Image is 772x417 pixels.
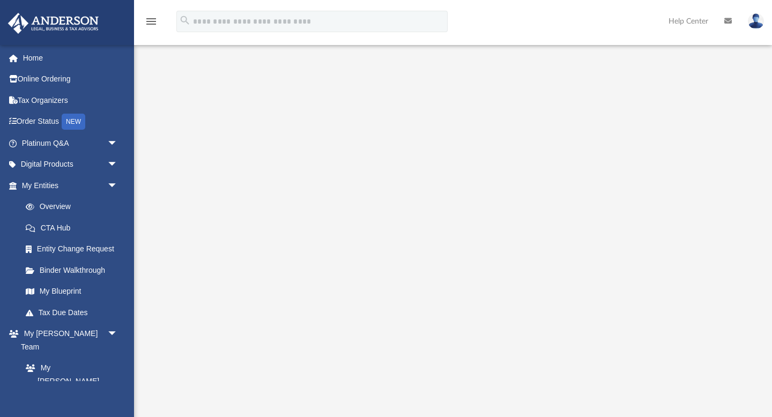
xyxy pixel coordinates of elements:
[15,281,129,302] a: My Blueprint
[15,358,123,405] a: My [PERSON_NAME] Team
[8,69,134,90] a: Online Ordering
[145,20,158,28] a: menu
[15,196,134,218] a: Overview
[8,90,134,111] a: Tax Organizers
[145,15,158,28] i: menu
[8,154,134,175] a: Digital Productsarrow_drop_down
[8,175,134,196] a: My Entitiesarrow_drop_down
[8,111,134,133] a: Order StatusNEW
[15,239,134,260] a: Entity Change Request
[748,13,764,29] img: User Pic
[62,114,85,130] div: NEW
[107,175,129,197] span: arrow_drop_down
[8,132,134,154] a: Platinum Q&Aarrow_drop_down
[5,13,102,34] img: Anderson Advisors Platinum Portal
[15,217,134,239] a: CTA Hub
[107,323,129,345] span: arrow_drop_down
[107,154,129,176] span: arrow_drop_down
[8,47,134,69] a: Home
[179,14,191,26] i: search
[15,259,134,281] a: Binder Walkthrough
[15,302,134,323] a: Tax Due Dates
[107,132,129,154] span: arrow_drop_down
[8,323,129,358] a: My [PERSON_NAME] Teamarrow_drop_down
